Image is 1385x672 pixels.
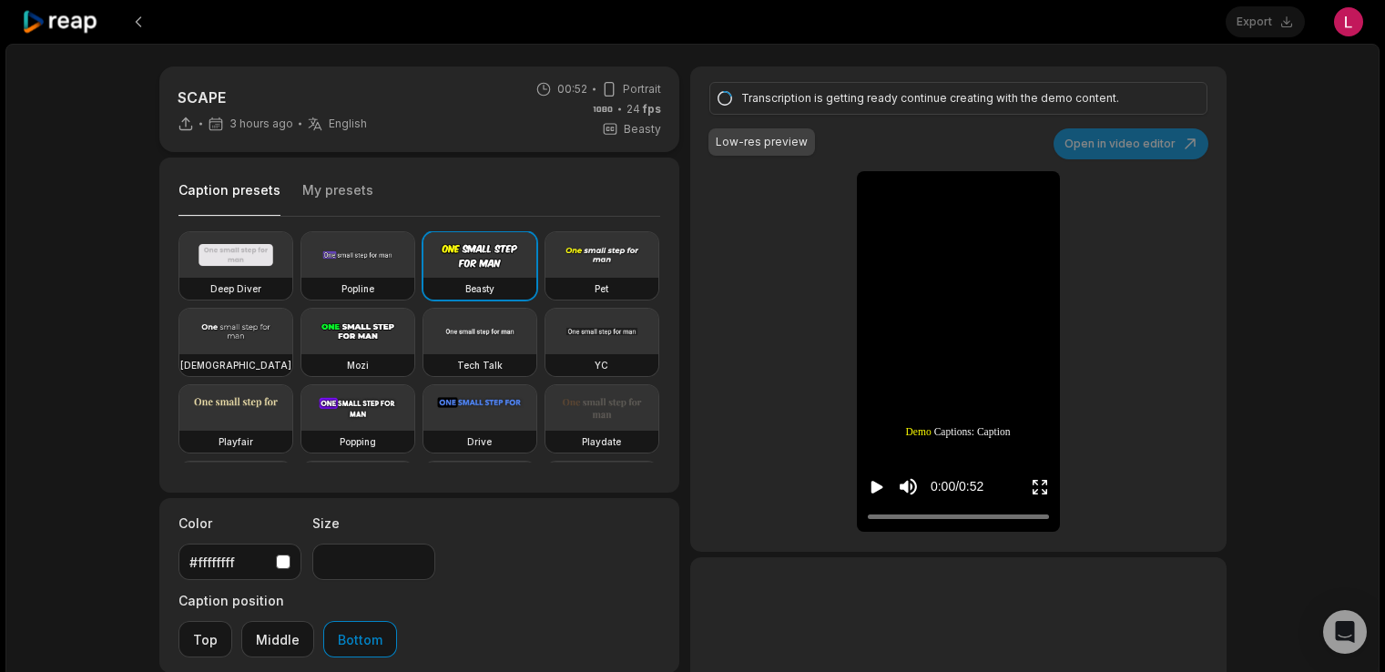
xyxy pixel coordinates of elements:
h3: YC [595,358,608,372]
span: 3 hours ago [229,117,293,131]
h3: Pet [595,281,608,296]
h3: [DEMOGRAPHIC_DATA] [180,358,291,372]
h3: Playfair [219,434,253,449]
label: Caption position [178,591,397,610]
button: Mute sound [897,475,920,498]
div: Transcription is getting ready continue creating with the demo content. [741,90,1169,107]
div: 0:00 / 0:52 [931,477,983,496]
span: 00:52 [557,81,587,97]
span: Caption [977,424,1011,440]
button: Play video [868,470,886,504]
button: Middle [241,621,314,657]
h3: Popping [340,434,376,449]
button: Bottom [323,621,397,657]
span: Portrait [623,81,661,97]
div: Open Intercom Messenger [1323,610,1367,654]
div: Low-res preview [716,134,808,150]
h3: Playdate [582,434,621,449]
h3: Mozi [347,358,369,372]
span: Captions: [934,424,974,440]
label: Color [178,514,301,533]
div: #ffffffff [189,553,269,572]
button: Caption presets [178,181,280,217]
button: My presets [302,181,373,216]
span: Demo [906,424,932,440]
h3: Deep Diver [210,281,261,296]
span: fps [643,102,661,116]
h3: Tech Talk [457,358,503,372]
span: English [329,117,367,131]
button: #ffffffff [178,544,301,580]
span: 24 [626,101,661,117]
span: Beasty [624,121,661,137]
h3: Popline [341,281,374,296]
button: Enter Fullscreen [1031,470,1049,504]
p: SCAPE [178,87,367,108]
button: Top [178,621,232,657]
h3: Drive [467,434,492,449]
h3: Beasty [465,281,494,296]
label: Size [312,514,435,533]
